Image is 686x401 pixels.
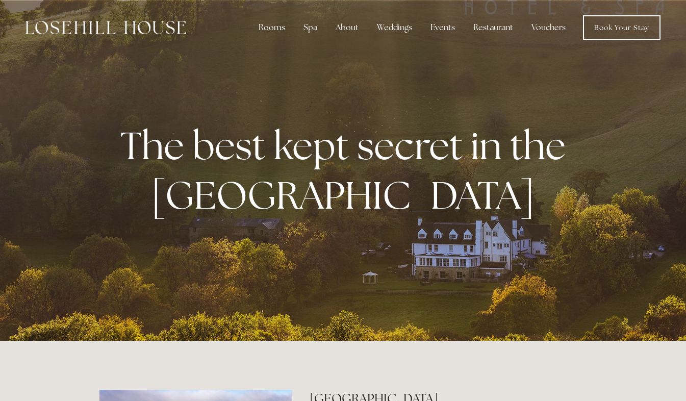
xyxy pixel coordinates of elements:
a: Book Your Stay [583,15,660,40]
div: Restaurant [465,17,521,38]
strong: The best kept secret in the [GEOGRAPHIC_DATA] [120,120,574,220]
div: Spa [295,17,325,38]
img: Losehill House [26,21,186,34]
div: About [327,17,367,38]
a: Vouchers [523,17,574,38]
div: Weddings [369,17,420,38]
div: Events [422,17,463,38]
div: Rooms [250,17,293,38]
